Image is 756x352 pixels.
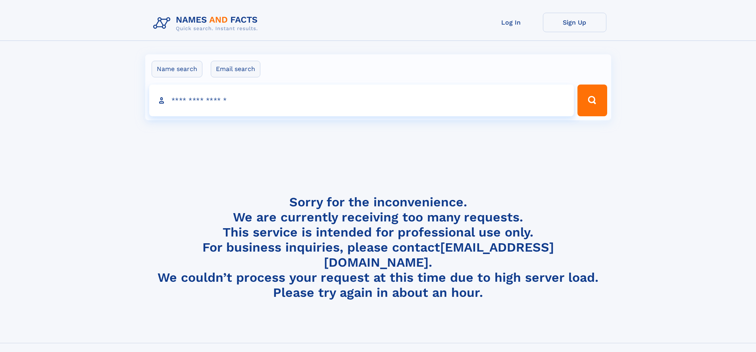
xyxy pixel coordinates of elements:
[150,194,606,300] h4: Sorry for the inconvenience. We are currently receiving too many requests. This service is intend...
[211,61,260,77] label: Email search
[543,13,606,32] a: Sign Up
[324,240,554,270] a: [EMAIL_ADDRESS][DOMAIN_NAME]
[577,85,607,116] button: Search Button
[150,13,264,34] img: Logo Names and Facts
[149,85,574,116] input: search input
[152,61,202,77] label: Name search
[479,13,543,32] a: Log In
